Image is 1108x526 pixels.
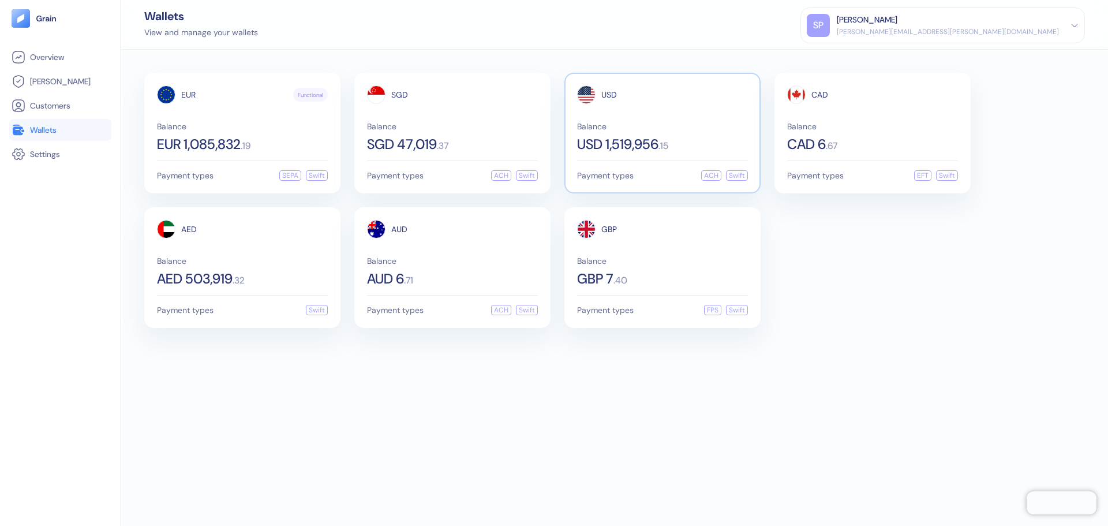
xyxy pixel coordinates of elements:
span: AUD [391,225,407,233]
span: AUD 6 [367,272,404,286]
span: SGD 47,019 [367,137,437,151]
span: . 40 [613,276,627,285]
span: CAD 6 [787,137,826,151]
div: Swift [516,170,538,181]
span: EUR 1,085,832 [157,137,241,151]
div: EFT [914,170,931,181]
span: Balance [577,257,748,265]
span: USD 1,519,956 [577,137,658,151]
span: Balance [157,257,328,265]
span: CAD [811,91,828,99]
span: Payment types [577,171,634,180]
a: Wallets [12,123,109,137]
span: Balance [367,257,538,265]
img: logo-tablet-V2.svg [12,9,30,28]
span: Payment types [577,306,634,314]
div: ACH [701,170,721,181]
a: Customers [12,99,109,113]
div: Swift [936,170,958,181]
div: Wallets [144,10,258,22]
span: Balance [787,122,958,130]
span: [PERSON_NAME] [30,76,91,87]
span: Balance [367,122,538,130]
div: FPS [704,305,721,315]
div: Swift [306,170,328,181]
span: Balance [577,122,748,130]
div: Swift [726,305,748,315]
div: [PERSON_NAME][EMAIL_ADDRESS][PERSON_NAME][DOMAIN_NAME] [837,27,1059,37]
div: Swift [726,170,748,181]
div: ACH [491,170,511,181]
span: . 67 [826,141,837,151]
iframe: Chatra live chat [1027,491,1096,514]
span: GBP [601,225,617,233]
div: Swift [516,305,538,315]
div: ACH [491,305,511,315]
span: Settings [30,148,60,160]
a: Settings [12,147,109,161]
span: . 37 [437,141,448,151]
div: View and manage your wallets [144,27,258,39]
span: Payment types [787,171,844,180]
span: Payment types [157,171,214,180]
span: GBP 7 [577,272,613,286]
span: Functional [298,91,323,99]
a: [PERSON_NAME] [12,74,109,88]
div: SP [807,14,830,37]
div: [PERSON_NAME] [837,14,897,26]
span: USD [601,91,617,99]
span: Overview [30,51,64,63]
span: . 71 [404,276,413,285]
span: Payment types [157,306,214,314]
span: . 15 [658,141,668,151]
span: Payment types [367,306,424,314]
span: Payment types [367,171,424,180]
span: . 32 [233,276,245,285]
a: Overview [12,50,109,64]
span: SGD [391,91,408,99]
span: Wallets [30,124,57,136]
span: AED 503,919 [157,272,233,286]
span: Balance [157,122,328,130]
span: . 19 [241,141,250,151]
span: AED [181,225,197,233]
img: logo [36,14,57,23]
div: Swift [306,305,328,315]
span: EUR [181,91,196,99]
span: Customers [30,100,70,111]
div: SEPA [279,170,301,181]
